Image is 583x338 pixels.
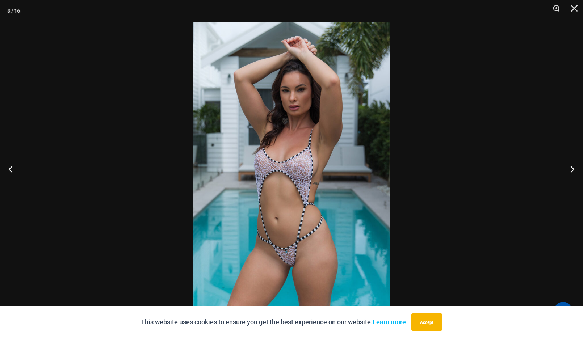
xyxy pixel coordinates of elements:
[373,318,406,326] a: Learn more
[7,5,20,16] div: 8 / 16
[411,313,442,331] button: Accept
[141,317,406,328] p: This website uses cookies to ensure you get the best experience on our website.
[193,22,390,316] img: Inferno Mesh Black White 8561 One Piece 06
[556,151,583,187] button: Next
